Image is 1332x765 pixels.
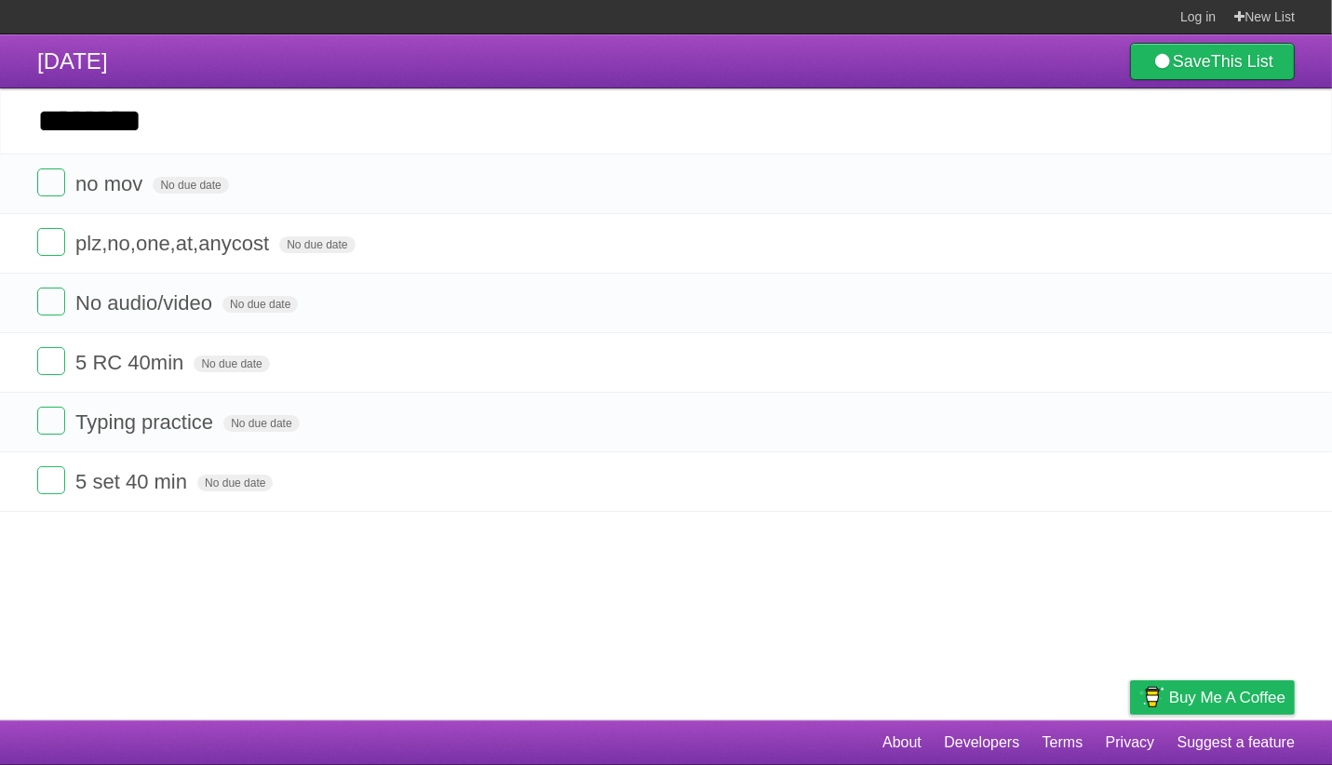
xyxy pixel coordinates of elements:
label: Done [37,168,65,196]
a: About [882,725,922,760]
span: No due date [153,177,228,194]
label: Done [37,466,65,494]
span: No due date [197,475,273,491]
label: Done [37,347,65,375]
span: 5 RC 40min [75,351,188,374]
a: Buy me a coffee [1130,680,1295,715]
span: Typing practice [75,410,218,434]
span: Buy me a coffee [1169,681,1285,714]
a: Developers [944,725,1019,760]
label: Done [37,407,65,435]
span: No due date [279,236,355,253]
span: [DATE] [37,48,108,74]
span: 5 set 40 min [75,470,192,493]
a: Terms [1043,725,1083,760]
b: This List [1211,52,1273,71]
label: Done [37,288,65,315]
img: Buy me a coffee [1139,681,1164,713]
span: plz,no,one,at,anycost [75,232,274,255]
a: Suggest a feature [1177,725,1295,760]
span: No due date [222,296,298,313]
span: No due date [194,356,269,372]
a: SaveThis List [1130,43,1295,80]
span: No due date [223,415,299,432]
span: No audio/video [75,291,217,315]
label: Done [37,228,65,256]
span: no mov [75,172,147,195]
a: Privacy [1106,725,1154,760]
